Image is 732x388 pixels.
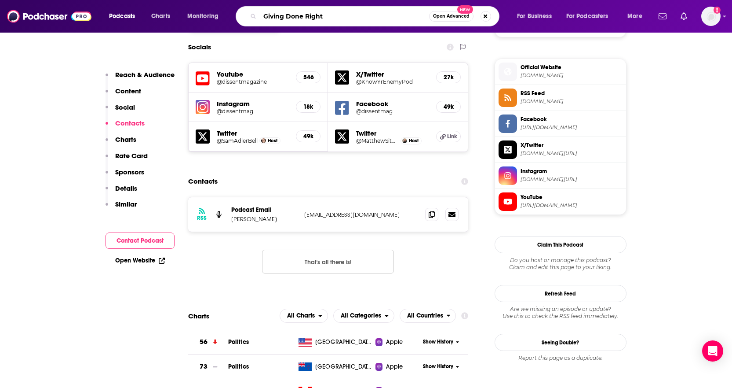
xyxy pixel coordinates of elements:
a: RSS Feed[DOMAIN_NAME] [499,89,623,107]
button: open menu [561,9,621,23]
div: Claim and edit this page to your liking. [495,257,626,271]
button: open menu [400,309,456,323]
a: X/Twitter[DOMAIN_NAME][URL] [499,140,623,159]
img: Sam Adler-Bell [261,138,266,143]
h3: 56 [200,337,208,347]
h5: 27k [444,74,453,81]
span: Open Advanced [433,14,470,18]
a: Charts [146,9,175,23]
a: Apple [375,338,420,347]
a: YouTube[URL][DOMAIN_NAME] [499,192,623,211]
h5: Youtube [217,70,289,78]
button: open menu [621,9,653,23]
span: feeds.simplecast.com [521,98,623,105]
span: For Podcasters [566,10,608,22]
span: RSS Feed [521,89,623,97]
span: Charts [151,10,170,22]
a: @dissentmag [356,108,429,115]
button: open menu [280,309,328,323]
span: Podcasts [109,10,135,22]
p: Details [115,184,137,192]
span: X/Twitter [521,141,623,149]
p: [EMAIL_ADDRESS][DOMAIN_NAME] [304,211,419,218]
span: More [627,10,642,22]
h5: @dissentmag [217,108,289,115]
a: Official Website[DOMAIN_NAME] [499,63,623,81]
a: @SamAdlerBell [217,137,258,144]
span: Facebook [521,115,623,123]
span: Link [447,133,457,140]
button: open menu [103,9,146,23]
a: Matthew Sitman [402,138,407,143]
span: Apple [386,362,403,371]
span: https://www.facebook.com/dissentmag [521,124,623,131]
h2: Categories [333,309,394,323]
h3: RSS [197,214,207,222]
span: New Zealand [315,362,372,371]
span: twitter.com/KnowYrEnemyPod [521,150,623,157]
h2: Contacts [188,173,218,190]
a: Show notifications dropdown [677,9,691,24]
a: [GEOGRAPHIC_DATA] [295,362,375,371]
button: Refresh Feed [495,285,626,302]
span: Host [409,138,419,144]
p: [PERSON_NAME] [231,215,297,223]
a: 56 [188,330,228,354]
button: Contacts [106,119,145,135]
button: open menu [333,309,394,323]
h2: Countries [400,309,456,323]
p: Social [115,103,135,111]
a: Apple [375,362,420,371]
a: @KnowYrEnemyPod [356,78,429,85]
button: Details [106,184,137,200]
button: Open AdvancedNew [429,11,473,22]
div: Report this page as a duplicate. [495,355,626,362]
span: know-your-enemy-1682b684.simplecast.com [521,72,623,79]
span: Apple [386,338,403,347]
a: Link [436,131,461,142]
span: Politics [228,363,249,370]
h2: Socials [188,39,211,55]
span: https://www.youtube.com/@dissentmagazine [521,202,623,209]
button: Show History [420,338,462,346]
span: All Categories [341,313,381,319]
img: User Profile [701,7,721,26]
p: Sponsors [115,168,144,176]
p: Similar [115,200,137,208]
a: Politics [228,338,249,346]
span: Show History [423,363,453,370]
a: @dissentmagazine [217,78,289,85]
h5: X/Twitter [356,70,429,78]
button: Similar [106,200,137,216]
a: Facebook[URL][DOMAIN_NAME] [499,115,623,133]
a: [GEOGRAPHIC_DATA] [295,338,375,347]
img: iconImage [196,100,210,114]
div: Are we missing an episode or update? Use this to check the RSS feed immediately. [495,306,626,320]
div: Open Intercom Messenger [702,340,723,362]
h5: 18k [303,103,313,111]
p: Rate Card [115,152,148,160]
span: Instagram [521,167,623,175]
h5: @MatthewSitman [356,137,398,144]
button: Show profile menu [701,7,721,26]
a: Open Website [115,257,165,264]
h5: Twitter [356,129,429,137]
div: Search podcasts, credits, & more... [244,6,508,26]
a: Show notifications dropdown [655,9,670,24]
p: Reach & Audience [115,70,175,79]
button: Sponsors [106,168,144,184]
span: All Countries [407,313,443,319]
button: Show History [420,363,462,370]
input: Search podcasts, credits, & more... [260,9,429,23]
a: Seeing Double? [495,334,626,351]
h2: Platforms [280,309,328,323]
img: Podchaser - Follow, Share and Rate Podcasts [7,8,91,25]
span: Host [268,138,277,144]
button: Contact Podcast [106,233,175,249]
